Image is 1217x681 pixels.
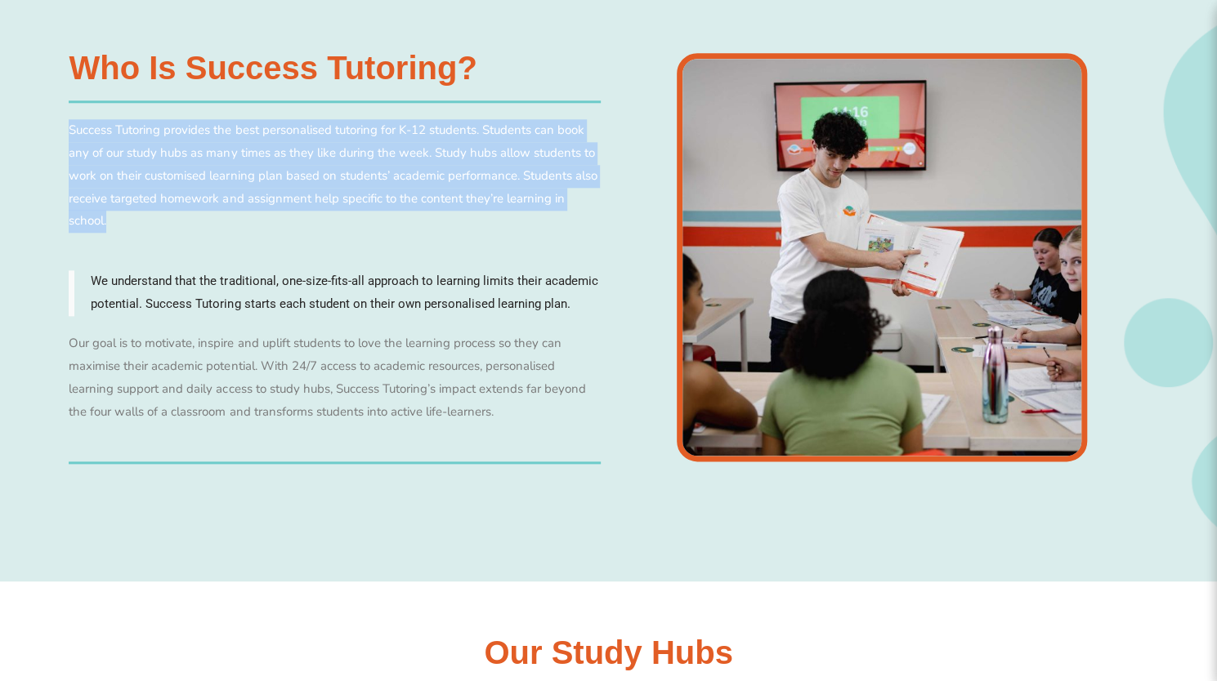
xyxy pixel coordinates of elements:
iframe: Chat Widget [945,496,1217,681]
p: Success Tutoring provides the best personalised tutoring for K-12 students. Students can book any... [69,119,600,233]
p: We understand that the traditional, one-size-fits-all approach to learning limits their academic ... [91,270,600,316]
h3: Our Study Hubs [484,636,732,669]
h3: Who is Success Tutoring? [69,51,477,84]
p: Our goal is to motivate, inspire and uplift students to love the learning process so they can max... [69,332,600,423]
